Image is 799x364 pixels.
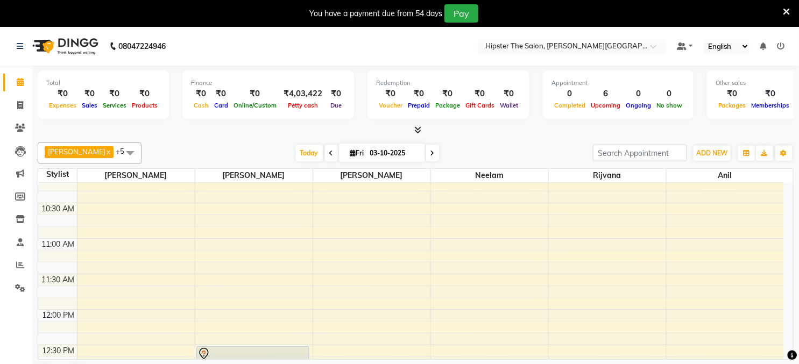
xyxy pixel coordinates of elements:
[551,88,588,100] div: 0
[105,147,110,156] a: x
[296,145,323,161] span: Today
[116,147,132,155] span: +5
[231,88,279,100] div: ₹0
[79,102,100,109] span: Sales
[191,88,211,100] div: ₹0
[749,88,793,100] div: ₹0
[279,88,327,100] div: ₹4,03,422
[376,102,405,109] span: Voucher
[433,88,463,100] div: ₹0
[40,203,77,215] div: 10:30 AM
[191,102,211,109] span: Cash
[623,102,654,109] span: Ongoing
[328,102,344,109] span: Due
[27,31,101,61] img: logo
[463,88,497,100] div: ₹0
[309,8,442,19] div: You have a payment due from 54 days
[667,169,784,182] span: anil
[367,145,421,161] input: 2025-10-03
[716,102,749,109] span: Packages
[433,102,463,109] span: Package
[348,149,367,157] span: Fri
[129,88,160,100] div: ₹0
[100,88,129,100] div: ₹0
[654,88,685,100] div: 0
[716,88,749,100] div: ₹0
[551,102,588,109] span: Completed
[376,88,405,100] div: ₹0
[129,102,160,109] span: Products
[405,88,433,100] div: ₹0
[211,88,231,100] div: ₹0
[376,78,521,88] div: Redemption
[46,78,160,88] div: Total
[588,88,623,100] div: 6
[327,88,345,100] div: ₹0
[285,102,321,109] span: Petty cash
[191,78,345,88] div: Finance
[313,169,430,182] span: [PERSON_NAME]
[46,88,79,100] div: ₹0
[696,149,728,157] span: ADD NEW
[497,88,521,100] div: ₹0
[431,169,548,182] span: neelam
[231,102,279,109] span: Online/Custom
[444,4,478,23] button: Pay
[588,102,623,109] span: Upcoming
[46,102,79,109] span: Expenses
[549,169,666,182] span: rijvana
[694,146,731,161] button: ADD NEW
[77,169,195,182] span: [PERSON_NAME]
[749,102,793,109] span: Memberships
[100,102,129,109] span: Services
[38,169,77,180] div: Stylist
[118,31,166,61] b: 08047224946
[79,88,100,100] div: ₹0
[40,345,77,356] div: 12:30 PM
[40,310,77,321] div: 12:00 PM
[48,147,105,156] span: [PERSON_NAME]
[195,169,313,182] span: [PERSON_NAME]
[40,239,77,250] div: 11:00 AM
[40,274,77,286] div: 11:30 AM
[463,102,497,109] span: Gift Cards
[211,102,231,109] span: Card
[654,102,685,109] span: No show
[497,102,521,109] span: Wallet
[593,145,687,161] input: Search Appointment
[623,88,654,100] div: 0
[405,102,433,109] span: Prepaid
[551,78,685,88] div: Appointment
